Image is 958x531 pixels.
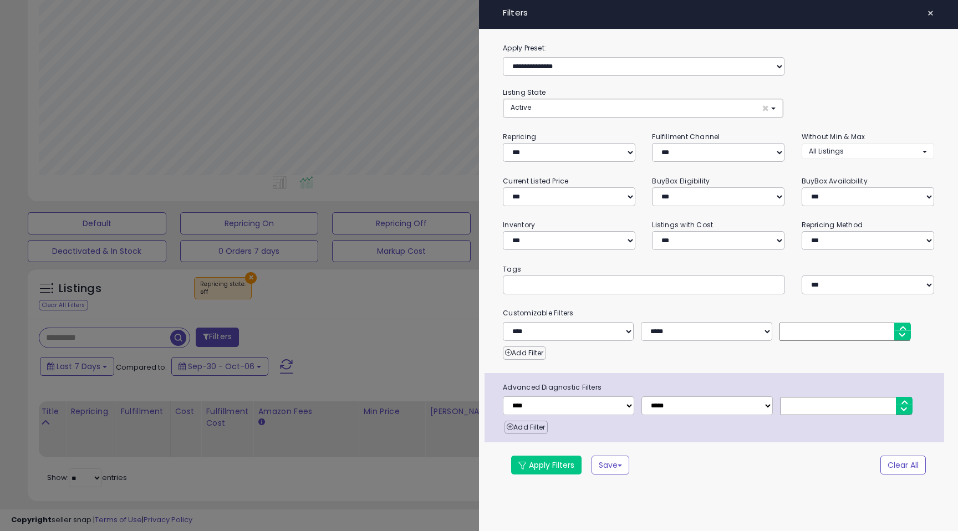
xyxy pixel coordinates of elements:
small: BuyBox Availability [802,176,868,186]
button: All Listings [802,143,934,159]
button: Apply Filters [511,456,582,474]
small: Inventory [503,220,535,229]
span: × [762,103,769,114]
small: Without Min & Max [802,132,865,141]
small: Customizable Filters [495,307,942,319]
small: Repricing [503,132,536,141]
button: Clear All [880,456,926,474]
small: BuyBox Eligibility [652,176,710,186]
small: Tags [495,263,942,275]
small: Repricing Method [802,220,863,229]
button: Add Filter [505,421,547,434]
h4: Filters [503,8,934,18]
small: Listing State [503,88,546,97]
small: Listings with Cost [652,220,713,229]
button: × [923,6,939,21]
button: Add Filter [503,346,546,360]
span: × [927,6,934,21]
small: Current Listed Price [503,176,568,186]
span: Active [511,103,531,112]
span: All Listings [809,146,844,156]
button: Active × [503,99,782,118]
span: Advanced Diagnostic Filters [495,381,944,394]
small: Fulfillment Channel [652,132,720,141]
button: Save [592,456,629,474]
label: Apply Preset: [495,42,942,54]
